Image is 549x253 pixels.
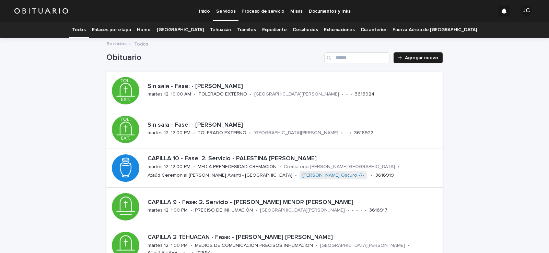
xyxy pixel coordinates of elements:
a: CAPILLA 10 - Fase: 2. Servicio - PALESTINA [PERSON_NAME]martes 12, 12:00 PM•MEDIA PRENECESIDAD CR... [106,149,443,188]
font: • [316,243,317,248]
font: • [365,208,366,213]
font: CAPILLA 2 TEHUACAN - Fase: - [PERSON_NAME] [PERSON_NAME] [148,234,333,240]
font: - [346,92,348,97]
a: Enlaces por etapa [92,22,131,38]
font: TOLERADO EXTERNO [198,92,247,97]
font: Exhumaciones [324,27,354,32]
font: • [194,92,196,97]
font: JC [523,8,529,14]
font: • [256,208,257,213]
font: CAPILLA 10 - Fase: 2. Servicio - PALESTINA [PERSON_NAME] [148,155,317,162]
font: • [350,130,351,135]
font: martes 12, 1:00 PM [148,208,188,213]
font: • [350,92,352,97]
a: Expediente [262,22,287,38]
font: martes 12, 1:00 PM [148,243,188,248]
font: [PERSON_NAME] Oscuro -7- [302,173,364,178]
a: Agregar nuevo [394,52,443,63]
font: 3616919 [375,173,394,178]
font: [GEOGRAPHIC_DATA][PERSON_NAME] [254,92,339,97]
font: Servicios [106,41,127,46]
a: Día anterior [361,22,386,38]
font: [GEOGRAPHIC_DATA][PERSON_NAME] [260,208,345,213]
font: • [249,130,251,135]
a: Trámites [237,22,256,38]
font: Todos [72,27,85,32]
font: • [342,92,343,97]
font: • [193,130,195,135]
font: Tehuacán [210,27,231,32]
font: • [371,173,373,178]
font: [GEOGRAPHIC_DATA] [157,27,204,32]
font: • [408,243,409,248]
font: 3616917 [369,208,387,213]
font: martes 12, 12:00 PM [148,130,190,135]
font: Expediente [262,27,287,32]
a: [GEOGRAPHIC_DATA] [157,22,204,38]
font: Día anterior [361,27,386,32]
font: Agregar nuevo [405,55,438,60]
a: Desahucios [293,22,318,38]
img: HUM7g2VNRLqGMmR9WVqf [14,4,69,18]
input: Buscar [324,52,389,63]
font: - [352,208,353,213]
font: Crematorio [PERSON_NAME][GEOGRAPHIC_DATA] [284,164,395,169]
font: • [190,208,192,213]
font: - [361,208,362,213]
font: [GEOGRAPHIC_DATA][PERSON_NAME] [254,130,338,135]
font: - [346,130,347,135]
a: Exhumaciones [324,22,354,38]
a: CAPILLA 9 - Fase: 2. Servicio - [PERSON_NAME] MENOR [PERSON_NAME]martes 12, 1:00 PM•PRECISO DE IN... [106,188,443,226]
a: Horno [137,22,150,38]
font: Sin sala - Fase: - [PERSON_NAME] [148,83,243,89]
a: Servicios [106,39,127,47]
font: • [279,164,281,169]
font: Enlaces por etapa [92,27,131,32]
font: • [193,164,195,169]
a: Fuerza Aérea de [GEOGRAPHIC_DATA] [393,22,477,38]
font: • [348,208,349,213]
font: MEDIOS DE COMUNICACIÓN PRECISOS INHUMACIÓN [195,243,313,248]
font: • [356,208,358,213]
font: martes 12, 12:00 PM [148,164,190,169]
font: • [250,92,252,97]
font: TOLERADO EXTERNO [198,130,246,135]
a: Sin sala - Fase: - [PERSON_NAME]martes 12, 12:00 PM•TOLERADO EXTERNO•[GEOGRAPHIC_DATA][PERSON_NAM... [106,110,443,149]
font: Todos [134,42,148,47]
font: Desahucios [293,27,318,32]
a: Todos [72,22,85,38]
a: Tehuacán [210,22,231,38]
font: martes 12, 10:00 AM [148,92,191,97]
font: [GEOGRAPHIC_DATA][PERSON_NAME] [320,243,405,248]
font: Ataúd Ceremonial [PERSON_NAME] Avanti - [GEOGRAPHIC_DATA] [148,173,292,178]
font: Obituario [106,53,141,62]
font: PRECISO DE INHUMACIÓN [195,208,253,213]
font: MEDIA PRENECESIDAD CREMACIÓN [198,164,277,169]
font: Horno [137,27,150,32]
font: Sin sala - Fase: - [PERSON_NAME] [148,122,243,128]
font: • [398,164,399,169]
font: • [341,130,343,135]
a: [PERSON_NAME] Oscuro -7- [302,173,364,178]
font: • [190,243,192,248]
font: • [295,173,297,178]
font: 3616922 [354,130,373,135]
font: Trámites [237,27,256,32]
font: CAPILLA 9 - Fase: 2. Servicio - [PERSON_NAME] MENOR [PERSON_NAME] [148,199,353,205]
font: Fuerza Aérea de [GEOGRAPHIC_DATA] [393,27,477,32]
font: 3616924 [355,92,374,97]
a: Sin sala - Fase: - [PERSON_NAME]martes 12, 10:00 AM•TOLERADO EXTERNO•[GEOGRAPHIC_DATA][PERSON_NAM... [106,72,443,110]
